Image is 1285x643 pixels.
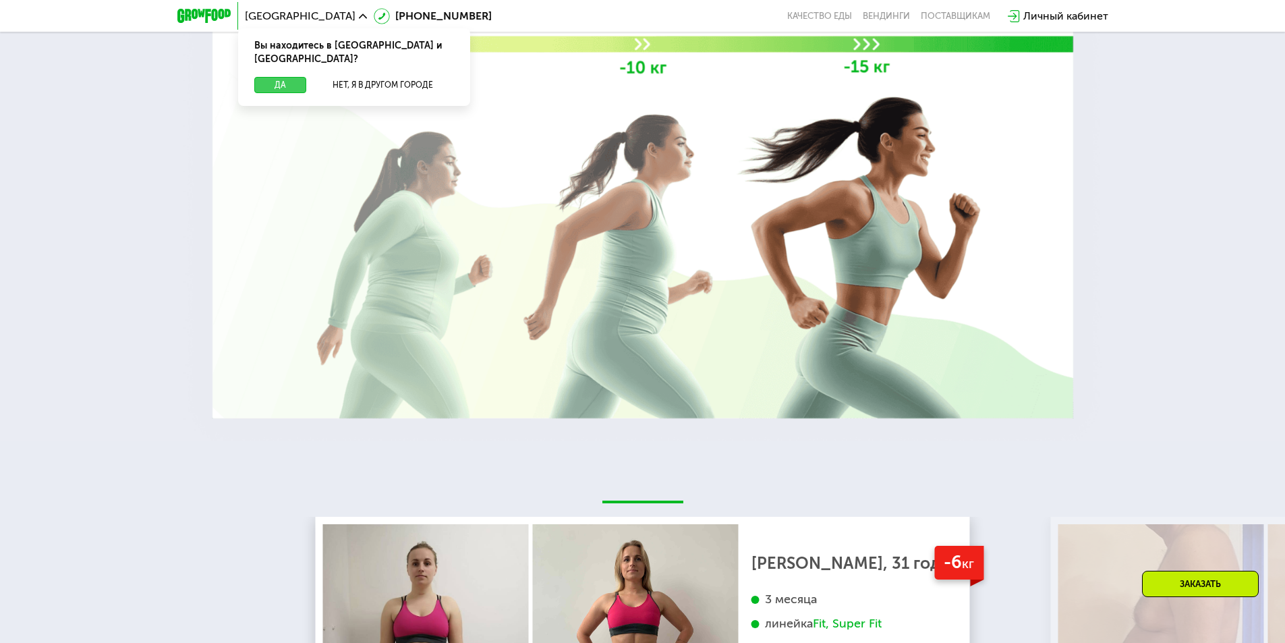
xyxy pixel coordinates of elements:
[751,557,950,570] div: [PERSON_NAME], 31 год
[1142,571,1259,597] div: Заказать
[921,11,990,22] div: поставщикам
[374,8,492,24] a: [PHONE_NUMBER]
[254,77,306,93] button: Да
[238,28,470,77] div: Вы находитесь в [GEOGRAPHIC_DATA] и [GEOGRAPHIC_DATA]?
[962,556,974,571] span: кг
[245,11,355,22] span: [GEOGRAPHIC_DATA]
[312,77,454,93] button: Нет, я в другом городе
[1023,8,1108,24] div: Личный кабинет
[813,616,882,632] div: Fit, Super Fit
[787,11,852,22] a: Качество еды
[934,546,983,580] div: -6
[751,592,950,607] div: 3 месяца
[751,616,950,632] div: линейка
[863,11,910,22] a: Вендинги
